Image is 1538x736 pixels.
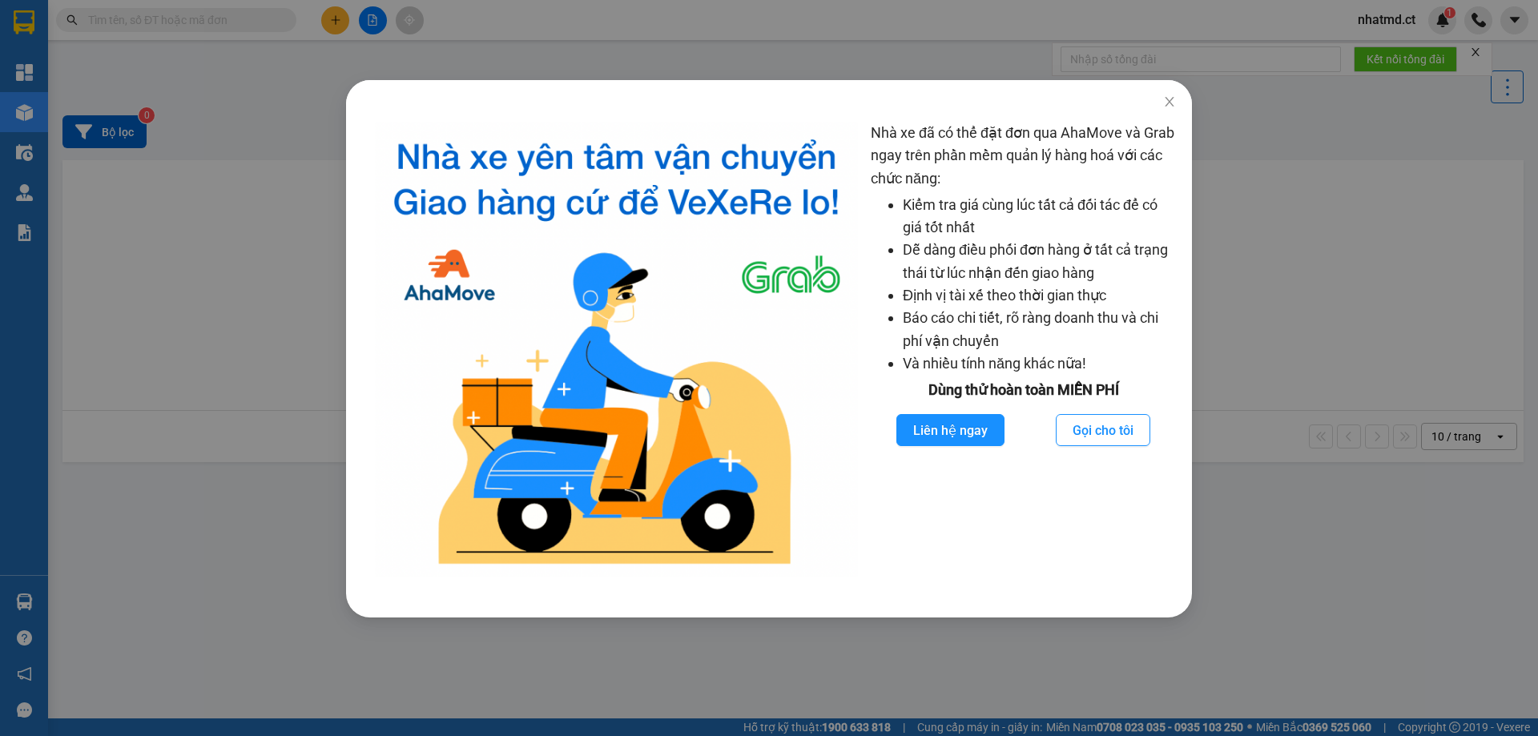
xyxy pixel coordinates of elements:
li: Báo cáo chi tiết, rõ ràng doanh thu và chi phí vận chuyển [903,307,1176,352]
span: Liên hệ ngay [913,420,988,440]
img: logo [375,122,858,577]
div: Dùng thử hoàn toàn MIỄN PHÍ [871,379,1176,401]
div: Nhà xe đã có thể đặt đơn qua AhaMove và Grab ngay trên phần mềm quản lý hàng hoá với các chức năng: [871,122,1176,577]
button: Gọi cho tôi [1056,414,1150,446]
span: Gọi cho tôi [1073,420,1133,440]
li: Định vị tài xế theo thời gian thực [903,284,1176,307]
li: Và nhiều tính năng khác nữa! [903,352,1176,375]
button: Close [1147,80,1192,125]
span: close [1163,95,1176,108]
button: Liên hệ ngay [896,414,1005,446]
li: Dễ dàng điều phối đơn hàng ở tất cả trạng thái từ lúc nhận đến giao hàng [903,239,1176,284]
li: Kiểm tra giá cùng lúc tất cả đối tác để có giá tốt nhất [903,194,1176,239]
